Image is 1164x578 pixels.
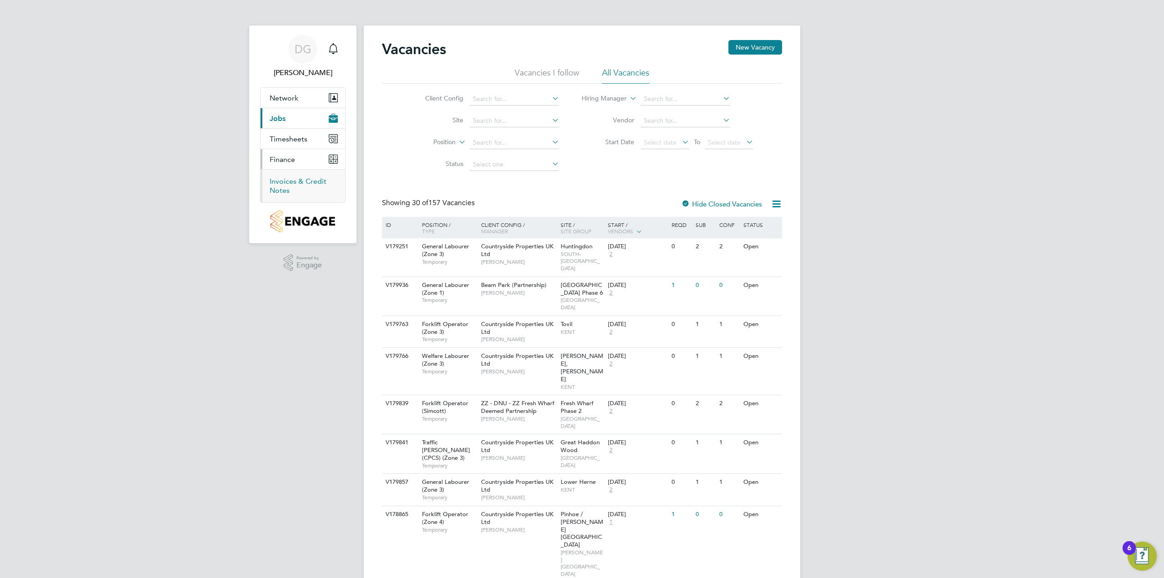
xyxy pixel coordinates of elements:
[481,289,556,297] span: [PERSON_NAME]
[669,217,693,232] div: Reqd
[270,135,307,143] span: Timesheets
[693,395,717,412] div: 2
[422,320,468,336] span: Forklift Operator (Zone 3)
[669,474,693,491] div: 0
[411,116,463,124] label: Site
[574,94,627,103] label: Hiring Manager
[717,506,741,523] div: 0
[296,261,322,269] span: Engage
[561,320,572,328] span: Tovil
[382,40,446,58] h2: Vacancies
[608,400,667,407] div: [DATE]
[261,108,345,128] button: Jobs
[561,328,604,336] span: KENT
[561,352,603,383] span: [PERSON_NAME], [PERSON_NAME]
[422,297,477,304] span: Temporary
[481,336,556,343] span: [PERSON_NAME]
[602,67,649,84] li: All Vacancies
[422,438,470,462] span: Traffic [PERSON_NAME] (CPCS) (Zone 3)
[481,399,554,415] span: ZZ - DNU - ZZ Fresh Wharf Deemed Partnership
[669,316,693,333] div: 0
[693,217,717,232] div: Sub
[296,254,322,262] span: Powered by
[608,407,614,415] span: 2
[717,395,741,412] div: 2
[741,238,781,255] div: Open
[717,316,741,333] div: 1
[481,454,556,462] span: [PERSON_NAME]
[693,348,717,365] div: 1
[261,169,345,202] div: Finance
[481,415,556,422] span: [PERSON_NAME]
[383,395,415,412] div: V179839
[693,277,717,294] div: 0
[608,289,614,297] span: 2
[481,368,556,375] span: [PERSON_NAME]
[382,198,477,208] div: Showing
[741,506,781,523] div: Open
[270,94,298,102] span: Network
[608,478,667,486] div: [DATE]
[479,217,558,239] div: Client Config /
[741,277,781,294] div: Open
[741,316,781,333] div: Open
[606,217,669,240] div: Start /
[270,155,295,164] span: Finance
[383,316,415,333] div: V179763
[561,383,604,391] span: KENT
[481,258,556,266] span: [PERSON_NAME]
[608,447,614,454] span: 2
[470,115,559,127] input: Search for...
[383,474,415,491] div: V179857
[422,227,435,235] span: Type
[260,35,346,78] a: DG[PERSON_NAME]
[561,251,604,272] span: SOUTH-[GEOGRAPHIC_DATA]
[608,328,614,336] span: 2
[481,510,553,526] span: Countryside Properties UK Ltd
[270,114,286,123] span: Jobs
[422,242,469,258] span: General Labourer (Zone 3)
[741,217,781,232] div: Status
[383,434,415,451] div: V179841
[561,415,604,429] span: [GEOGRAPHIC_DATA]
[717,217,741,232] div: Conf
[260,67,346,78] span: David Green
[608,352,667,360] div: [DATE]
[561,297,604,311] span: [GEOGRAPHIC_DATA]
[481,352,553,367] span: Countryside Properties UK Ltd
[1128,542,1157,571] button: Open Resource Center, 6 new notifications
[481,281,547,289] span: Beam Park (Partnership)
[561,478,596,486] span: Lower Herne
[383,238,415,255] div: V179251
[422,258,477,266] span: Temporary
[422,462,477,469] span: Temporary
[422,510,468,526] span: Forklift Operator (Zone 4)
[422,494,477,501] span: Temporary
[481,494,556,501] span: [PERSON_NAME]
[717,277,741,294] div: 0
[717,434,741,451] div: 1
[383,348,415,365] div: V179766
[411,94,463,102] label: Client Config
[608,227,633,235] span: Vendors
[383,217,415,232] div: ID
[481,438,553,454] span: Countryside Properties UK Ltd
[693,238,717,255] div: 2
[641,93,730,106] input: Search for...
[515,67,579,84] li: Vacancies I follow
[1127,548,1131,560] div: 6
[561,242,592,250] span: Huntingdon
[741,395,781,412] div: Open
[582,116,634,124] label: Vendor
[608,486,614,494] span: 2
[470,158,559,171] input: Select one
[669,506,693,523] div: 1
[422,352,469,367] span: Welfare Labourer (Zone 3)
[693,506,717,523] div: 0
[284,254,322,271] a: Powered byEngage
[422,281,469,297] span: General Labourer (Zone 1)
[481,242,553,258] span: Countryside Properties UK Ltd
[669,395,693,412] div: 0
[481,478,553,493] span: Countryside Properties UK Ltd
[669,348,693,365] div: 0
